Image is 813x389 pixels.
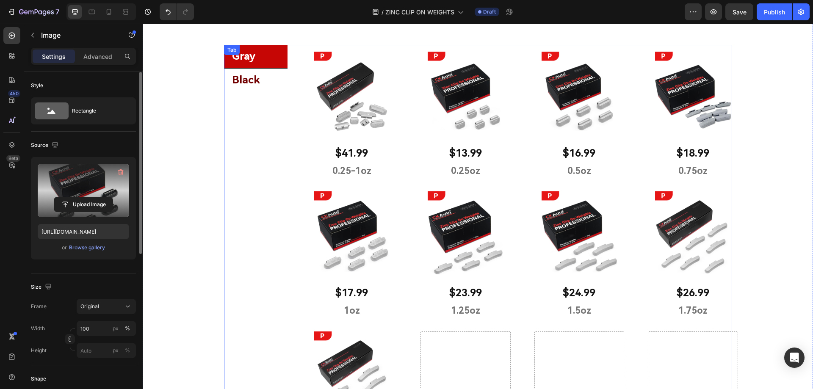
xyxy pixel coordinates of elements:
p: 0.75oz [506,141,595,154]
label: Frame [31,303,47,310]
button: Browse gallery [69,243,105,252]
img: gempages_577401979572060899-6c6397a4-e074-4536-8073-6a8264366121.jpg [392,28,482,118]
div: Rectangle [72,101,124,121]
p: 7 [55,7,59,17]
div: Tab [83,22,95,30]
button: Publish [757,3,792,20]
div: px [113,325,119,332]
p: 0.5oz [393,141,481,154]
div: % [125,325,130,332]
p: Settings [42,52,66,61]
p: $18.99 [506,123,595,136]
label: Height [31,347,47,354]
p: 1oz [165,281,254,293]
input: px% [77,321,136,336]
div: Size [31,281,53,293]
img: gempages_577401979572060899-69fe9a3d-dc2f-41b9-8fae-7923f71439b7.jpg [392,168,482,258]
div: Open Intercom Messenger [784,348,805,368]
p: 0.25-1oz [165,141,254,154]
div: Browse gallery [69,244,105,251]
div: Style [31,82,43,89]
p: $13.99 [279,123,367,136]
span: or [62,243,67,253]
p: Advanced [83,52,112,61]
p: $23.99 [279,263,367,276]
div: px [113,347,119,354]
input: https://example.com/image.jpg [38,224,129,239]
button: Save [725,3,753,20]
div: % [125,347,130,354]
p: 1.5oz [393,281,481,293]
label: Width [31,325,45,332]
iframe: Design area [143,24,813,389]
span: Draft [483,8,496,16]
div: Undo/Redo [160,3,194,20]
div: Shape [31,375,46,383]
p: $24.99 [393,263,481,276]
span: ZINC CLIP ON WEIGHTS [385,8,454,17]
p: 0.25oz [279,141,367,154]
button: % [111,345,121,356]
button: px [122,323,133,334]
p: $26.99 [506,263,595,276]
p: Image [41,30,113,40]
button: Original [77,299,136,314]
input: px% [77,343,136,358]
button: % [111,323,121,334]
img: gempages_577401979572060899-aac887bc-96bc-47b6-a336-2eb972a3d59f.jpg [278,28,368,118]
div: 450 [8,90,20,97]
button: 7 [3,3,63,20]
button: Upload Image [54,197,113,212]
p: $17.99 [165,263,254,276]
p: $16.99 [393,123,481,136]
p: 1.75oz [506,281,595,293]
div: Source [31,140,60,151]
img: gempages_577401979572060899-45d8950b-a74e-4681-909a-007617424e66.jpg [164,168,254,258]
span: / [382,8,384,17]
p: $41.99 [165,123,254,136]
span: Save [733,8,747,16]
img: gempages_577401979572060899-86d2abac-a81f-47ac-ba87-6dea53290ecf.jpg [278,168,368,258]
img: gempages_577401979572060899-b51cd2dc-f5b6-45d4-996b-c8b31c2ef1fa.jpg [505,168,595,258]
img: gempages_577401979572060899-c33e123e-6146-4ead-9a52-519ce211ef32.jpg [505,28,595,118]
span: Original [80,303,99,310]
div: Beta [6,155,20,162]
button: px [122,345,133,356]
div: Publish [764,8,785,17]
img: gempages_577401979572060899-9fcaadd2-fde4-4c4d-9d8b-6433c4a61211.jpg [164,28,254,118]
p: 1.25oz [279,281,367,293]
